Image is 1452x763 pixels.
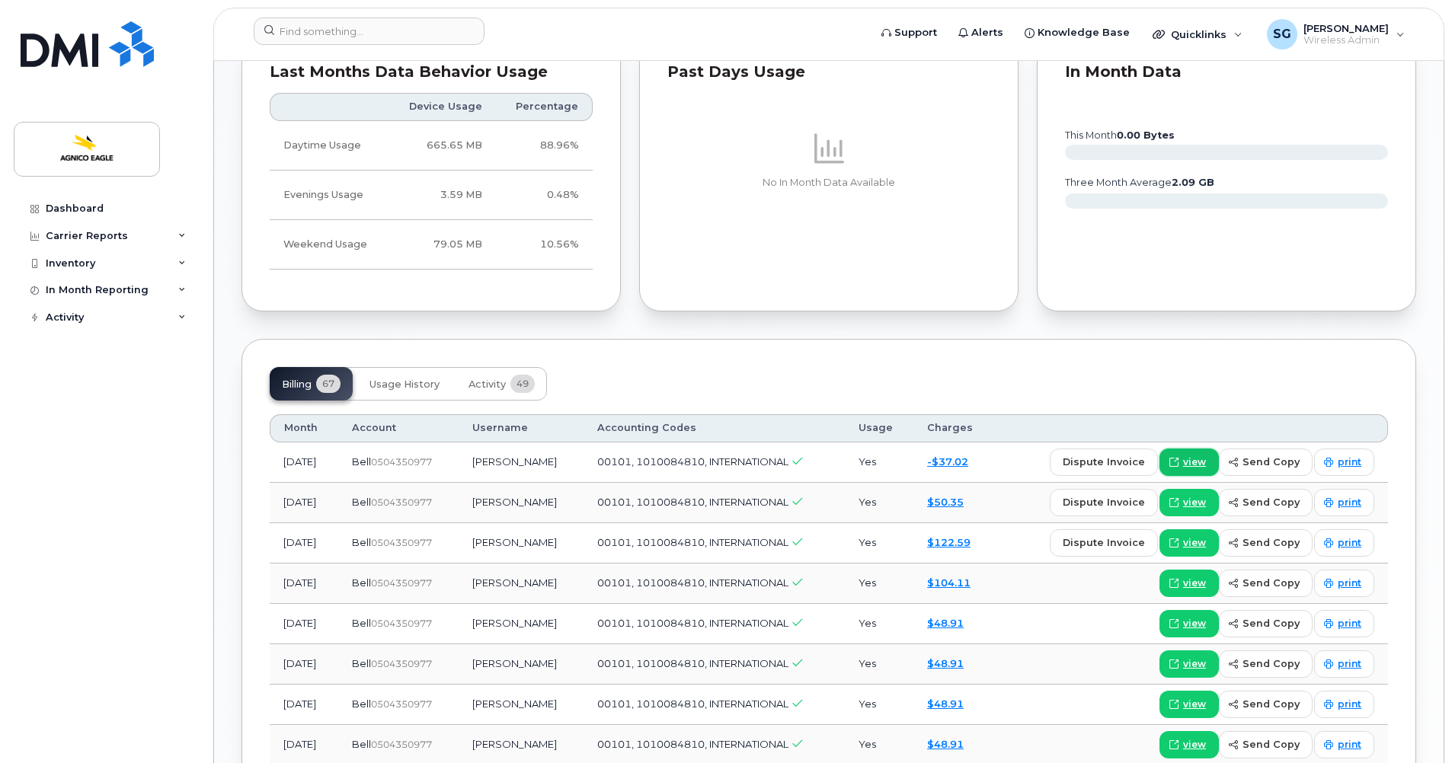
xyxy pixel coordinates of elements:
[927,496,964,508] a: $50.35
[338,414,458,442] th: Account
[1064,177,1214,188] text: three month average
[597,536,788,548] span: 00101, 1010084810, INTERNATIONAL
[352,617,371,629] span: Bell
[1183,496,1206,509] span: view
[369,378,440,391] span: Usage History
[352,455,371,468] span: Bell
[1171,28,1227,40] span: Quicklinks
[389,93,496,120] th: Device Usage
[1219,529,1313,557] button: send copy
[270,563,338,604] td: [DATE]
[496,121,593,171] td: 88.96%
[1159,449,1219,476] a: view
[254,18,485,45] input: Find something...
[1256,19,1415,49] div: Sandy Gillis
[270,65,593,80] div: Last Months Data Behavior Usage
[584,414,845,442] th: Accounting Codes
[496,220,593,270] td: 10.56%
[270,644,338,685] td: [DATE]
[270,483,338,523] td: [DATE]
[1243,656,1300,671] span: send copy
[1338,698,1361,711] span: print
[389,171,496,220] td: 3.59 MB
[270,604,338,644] td: [DATE]
[469,378,506,391] span: Activity
[1338,738,1361,752] span: print
[352,657,371,669] span: Bell
[1314,449,1374,476] a: print
[1219,570,1313,597] button: send copy
[1142,19,1253,49] div: Quicklinks
[845,644,913,685] td: Yes
[597,617,788,629] span: 00101, 1010084810, INTERNATIONAL
[1183,738,1206,752] span: view
[845,604,913,644] td: Yes
[1050,489,1158,516] button: dispute invoice
[1338,617,1361,631] span: print
[389,220,496,270] td: 79.05 MB
[894,25,937,40] span: Support
[270,523,338,563] td: [DATE]
[1159,731,1219,758] a: view
[1159,529,1219,557] a: view
[371,698,432,710] span: 0504350977
[1243,535,1300,550] span: send copy
[270,171,593,220] tr: Weekdays from 6:00pm to 8:00am
[845,523,913,563] td: Yes
[1243,455,1300,469] span: send copy
[1314,731,1374,758] a: print
[1159,489,1219,516] a: view
[927,738,964,750] a: $48.91
[597,496,788,508] span: 00101, 1010084810, INTERNATIONAL
[927,657,964,669] a: $48.91
[1314,610,1374,637] a: print
[927,698,964,710] a: $48.91
[845,563,913,604] td: Yes
[1065,65,1388,80] div: In Month Data
[1183,455,1206,469] span: view
[927,617,964,629] a: $48.91
[1314,489,1374,516] a: print
[459,685,584,725] td: [PERSON_NAME]
[459,414,584,442] th: Username
[1063,495,1145,509] span: dispute invoice
[1243,576,1300,590] span: send copy
[459,523,584,563] td: [PERSON_NAME]
[1243,616,1300,631] span: send copy
[913,414,995,442] th: Charges
[1038,25,1130,40] span: Knowledge Base
[597,738,788,750] span: 00101, 1010084810, INTERNATIONAL
[389,121,496,171] td: 665.65 MB
[1063,455,1145,469] span: dispute invoice
[1243,697,1300,711] span: send copy
[1183,617,1206,631] span: view
[1273,25,1291,43] span: SG
[352,536,371,548] span: Bell
[1050,449,1158,476] button: dispute invoice
[1183,698,1206,711] span: view
[496,171,593,220] td: 0.48%
[1243,495,1300,509] span: send copy
[927,455,968,468] a: -$37.02
[1219,489,1313,516] button: send copy
[1183,576,1206,590] span: view
[371,456,432,468] span: 0504350977
[1219,449,1313,476] button: send copy
[1338,657,1361,671] span: print
[270,171,389,220] td: Evenings Usage
[667,176,990,190] p: No In Month Data Available
[927,576,971,589] a: $104.11
[1183,657,1206,671] span: view
[597,698,788,710] span: 00101, 1010084810, INTERNATIONAL
[845,483,913,523] td: Yes
[270,685,338,725] td: [DATE]
[1303,34,1389,46] span: Wireless Admin
[927,536,971,548] a: $122.59
[871,18,948,48] a: Support
[270,220,389,270] td: Weekend Usage
[352,496,371,508] span: Bell
[597,455,788,468] span: 00101, 1010084810, INTERNATIONAL
[597,657,788,669] span: 00101, 1010084810, INTERNATIONAL
[1219,691,1313,718] button: send copy
[270,220,593,270] tr: Friday from 6:00pm to Monday 8:00am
